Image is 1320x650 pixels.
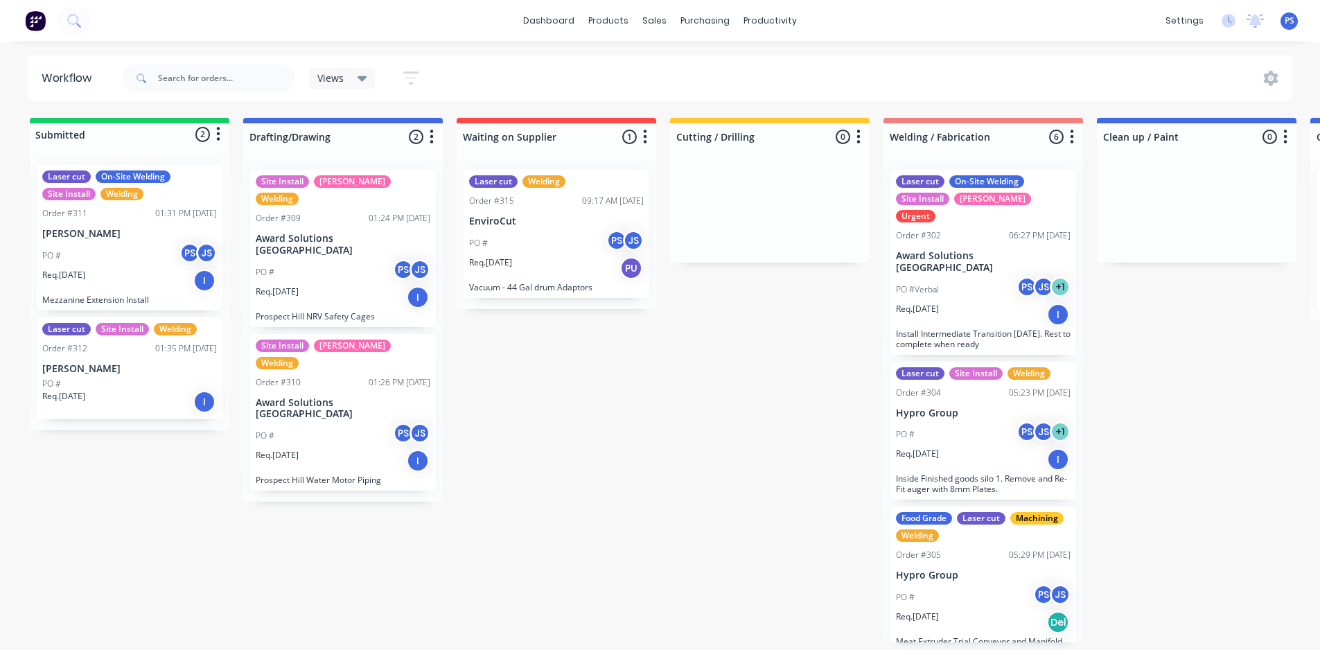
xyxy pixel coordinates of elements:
input: Search for orders... [158,64,295,92]
div: Workflow [42,70,98,87]
div: Laser cutSite InstallWeldingOrder #30405:23 PM [DATE]Hypro GroupPO #PSJS+1Req.[DATE]IInside Finis... [890,362,1076,500]
div: Laser cut [469,175,518,188]
p: Inside Finished goods silo 1. Remove and Re-Fit auger with 8mm Plates. [896,473,1071,494]
div: Del [1047,611,1069,633]
div: 05:29 PM [DATE] [1009,549,1071,561]
p: PO #Verbal [896,283,939,296]
div: I [1047,304,1069,326]
div: Site Install[PERSON_NAME]WeldingOrder #31001:26 PM [DATE]Award Solutions [GEOGRAPHIC_DATA]PO #PSJ... [250,334,436,491]
div: Welding [896,529,939,542]
div: Site Install [896,193,949,205]
p: Req. [DATE] [896,611,939,623]
div: Site Install [42,188,96,200]
div: I [193,270,215,292]
p: Req. [DATE] [896,303,939,315]
div: Machining [1010,512,1064,525]
div: sales [635,10,674,31]
p: Req. [DATE] [256,449,299,462]
div: Welding [154,323,197,335]
p: Install Intermediate Transition [DATE]. Rest to complete when ready [896,328,1071,349]
div: Order #304 [896,387,941,399]
div: Order #310 [256,376,301,389]
p: PO # [42,378,61,390]
div: Site Install [96,323,149,335]
div: + 1 [1050,421,1071,442]
p: PO # [896,428,915,441]
p: Req. [DATE] [42,390,85,403]
div: On-Site Welding [96,170,170,183]
div: PS [1017,276,1037,297]
div: + 1 [1050,276,1071,297]
p: [PERSON_NAME] [42,363,217,375]
div: Laser cutSite InstallWeldingOrder #31201:35 PM [DATE][PERSON_NAME]PO #Req.[DATE]I [37,317,222,419]
div: PS [1017,421,1037,442]
div: Site Install [256,340,309,352]
div: [PERSON_NAME] [314,340,391,352]
div: [PERSON_NAME] [954,193,1031,205]
p: Hypro Group [896,570,1071,581]
div: Order #305 [896,549,941,561]
div: Laser cut [896,175,944,188]
div: JS [1050,584,1071,605]
div: Welding [256,193,299,205]
div: Laser cutWeldingOrder #31509:17 AM [DATE]EnviroCutPO #PSJSReq.[DATE]PUVacuum - 44 Gal drum Adaptors [464,170,649,298]
div: JS [623,230,644,251]
div: settings [1159,10,1211,31]
div: [PERSON_NAME] [314,175,391,188]
div: Laser cutOn-Site WeldingSite InstallWeldingOrder #31101:31 PM [DATE][PERSON_NAME]PO #PSJSReq.[DAT... [37,165,222,310]
a: dashboard [516,10,581,31]
div: I [193,391,215,413]
div: JS [410,259,430,280]
p: Prospect Hill NRV Safety Cages [256,311,430,322]
div: Laser cut [42,170,91,183]
p: Hypro Group [896,407,1071,419]
div: PS [393,259,414,280]
p: Req. [DATE] [42,269,85,281]
div: PS [179,243,200,263]
div: JS [196,243,217,263]
div: PS [1033,584,1054,605]
div: 01:26 PM [DATE] [369,376,430,389]
div: purchasing [674,10,737,31]
div: 01:24 PM [DATE] [369,212,430,225]
div: Site Install [256,175,309,188]
div: PU [620,257,642,279]
div: 01:35 PM [DATE] [155,342,217,355]
div: JS [1033,421,1054,442]
p: PO # [42,249,61,262]
p: Req. [DATE] [469,256,512,269]
div: Order #315 [469,195,514,207]
div: Order #309 [256,212,301,225]
p: PO # [469,237,488,249]
div: JS [410,423,430,443]
p: Award Solutions [GEOGRAPHIC_DATA] [896,250,1071,274]
div: Welding [1007,367,1050,380]
div: Urgent [896,210,935,222]
div: Welding [256,357,299,369]
div: Laser cutOn-Site WeldingSite Install[PERSON_NAME]UrgentOrder #30206:27 PM [DATE]Award Solutions [... [890,170,1076,355]
p: Prospect Hill Water Motor Piping [256,475,430,485]
div: 09:17 AM [DATE] [582,195,644,207]
div: Food Grade [896,512,952,525]
div: Laser cut [42,323,91,335]
p: PO # [896,591,915,604]
img: Factory [25,10,46,31]
p: Award Solutions [GEOGRAPHIC_DATA] [256,397,430,421]
div: PS [606,230,627,251]
p: Award Solutions [GEOGRAPHIC_DATA] [256,233,430,256]
p: Vacuum - 44 Gal drum Adaptors [469,282,644,292]
div: Order #312 [42,342,87,355]
p: Req. [DATE] [896,448,939,460]
div: I [407,286,429,308]
div: PS [393,423,414,443]
div: Site Install [949,367,1003,380]
p: EnviroCut [469,216,644,227]
div: Welding [100,188,143,200]
div: productivity [737,10,804,31]
div: Welding [522,175,565,188]
p: Req. [DATE] [256,286,299,298]
p: [PERSON_NAME] [42,228,217,240]
div: 06:27 PM [DATE] [1009,229,1071,242]
div: Laser cut [896,367,944,380]
p: Mezzanine Extension Install [42,295,217,305]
